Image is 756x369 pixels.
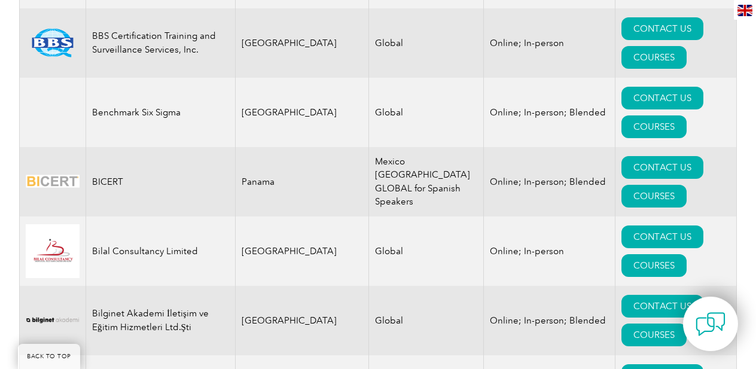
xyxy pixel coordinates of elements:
td: Bilal Consultancy Limited [86,216,236,286]
a: COURSES [621,324,687,346]
a: CONTACT US [621,295,703,318]
a: BACK TO TOP [18,344,80,369]
a: CONTACT US [621,156,703,179]
td: [GEOGRAPHIC_DATA] [236,78,369,147]
td: Global [368,78,483,147]
td: BICERT [86,147,236,216]
td: Benchmark Six Sigma [86,78,236,147]
td: Mexico [GEOGRAPHIC_DATA] GLOBAL for Spanish Speakers [368,147,483,216]
td: [GEOGRAPHIC_DATA] [236,8,369,78]
img: 2f91f213-be97-eb11-b1ac-00224815388c-logo.jpg [26,224,80,278]
td: Online; In-person; Blended [483,286,615,355]
a: CONTACT US [621,87,703,109]
a: COURSES [621,46,687,69]
img: a1985bb7-a6fe-eb11-94ef-002248181dbe-logo.png [26,306,80,335]
td: [GEOGRAPHIC_DATA] [236,216,369,286]
td: Global [368,8,483,78]
td: Online; In-person [483,216,615,286]
img: d424547b-a6e0-e911-a812-000d3a795b83-logo.png [26,167,80,196]
td: Bilginet Akademi İletişim ve Eğitim Hizmetleri Ltd.Şti [86,286,236,355]
td: Online; In-person; Blended [483,147,615,216]
img: contact-chat.png [696,309,725,339]
img: 81a8cf56-15af-ea11-a812-000d3a79722d-logo.png [26,28,80,57]
a: COURSES [621,185,687,208]
td: Online; In-person; Blended [483,78,615,147]
td: Global [368,286,483,355]
img: en [737,5,752,16]
td: Panama [236,147,369,216]
a: CONTACT US [621,17,703,40]
a: COURSES [621,254,687,277]
a: COURSES [621,115,687,138]
td: Global [368,216,483,286]
td: Online; In-person [483,8,615,78]
td: BBS Certification Training and Surveillance Services, Inc. [86,8,236,78]
a: CONTACT US [621,225,703,248]
td: [GEOGRAPHIC_DATA] [236,286,369,355]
